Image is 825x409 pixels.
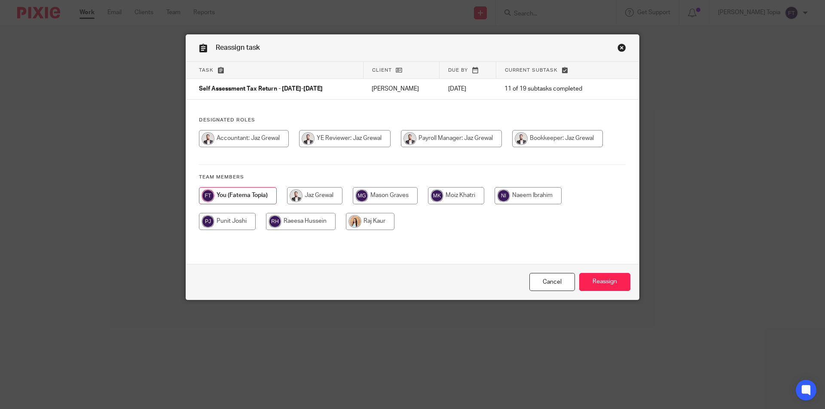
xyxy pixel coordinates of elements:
td: 11 of 19 subtasks completed [496,79,608,100]
span: Reassign task [216,44,260,51]
span: Due by [448,68,468,73]
a: Close this dialog window [617,43,626,55]
span: Task [199,68,214,73]
h4: Team members [199,174,626,181]
span: Client [372,68,392,73]
p: [DATE] [448,85,487,93]
input: Reassign [579,273,630,291]
a: Close this dialog window [529,273,575,291]
p: [PERSON_NAME] [372,85,431,93]
h4: Designated Roles [199,117,626,124]
span: Current subtask [505,68,558,73]
span: Self Assessment Tax Return - [DATE]-[DATE] [199,86,323,92]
